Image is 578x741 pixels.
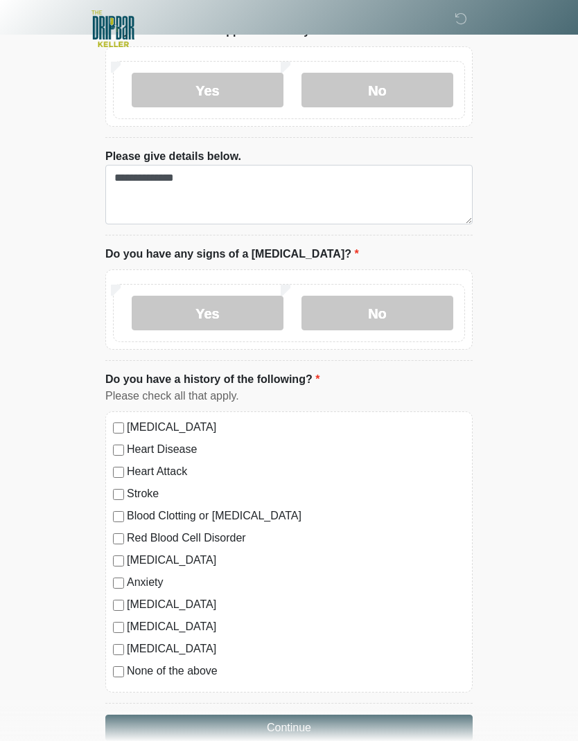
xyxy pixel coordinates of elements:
label: Do you have a history of the following? [105,371,319,388]
label: [MEDICAL_DATA] [127,618,465,635]
input: Heart Disease [113,445,124,456]
input: Anxiety [113,578,124,589]
label: None of the above [127,663,465,679]
label: [MEDICAL_DATA] [127,419,465,436]
label: [MEDICAL_DATA] [127,641,465,657]
div: Please check all that apply. [105,388,473,404]
label: [MEDICAL_DATA] [127,552,465,569]
label: Please give details below. [105,148,241,165]
input: [MEDICAL_DATA] [113,644,124,655]
input: [MEDICAL_DATA] [113,600,124,611]
label: Heart Disease [127,441,465,458]
label: Yes [132,296,283,330]
label: Yes [132,73,283,107]
label: Stroke [127,485,465,502]
label: Blood Clotting or [MEDICAL_DATA] [127,508,465,524]
input: [MEDICAL_DATA] [113,555,124,566]
input: [MEDICAL_DATA] [113,422,124,434]
input: Blood Clotting or [MEDICAL_DATA] [113,511,124,522]
input: Red Blood Cell Disorder [113,533,124,544]
label: Heart Attack [127,463,465,480]
label: No [301,73,453,107]
label: Red Blood Cell Disorder [127,530,465,546]
input: [MEDICAL_DATA] [113,622,124,633]
input: None of the above [113,666,124,677]
input: Stroke [113,489,124,500]
label: Do you have any signs of a [MEDICAL_DATA]? [105,246,359,262]
label: Anxiety [127,574,465,591]
button: Continue [105,715,473,741]
label: No [301,296,453,330]
label: [MEDICAL_DATA] [127,596,465,613]
input: Heart Attack [113,467,124,478]
img: The DRIPBaR - Keller Logo [91,10,134,47]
